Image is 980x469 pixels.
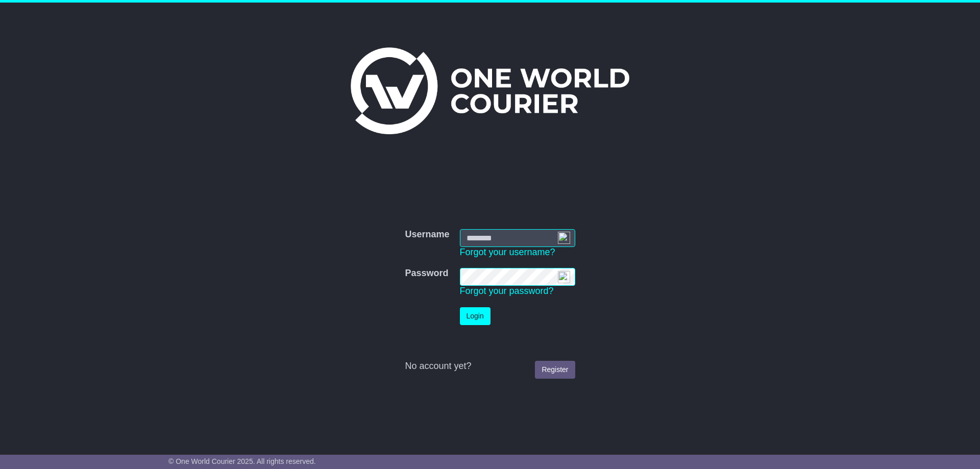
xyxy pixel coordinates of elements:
label: Password [405,268,448,279]
label: Username [405,229,449,240]
div: No account yet? [405,361,575,372]
a: Register [535,361,575,379]
span: © One World Courier 2025. All rights reserved. [168,457,316,465]
button: Login [460,307,491,325]
a: Forgot your username? [460,247,555,257]
img: npw-badge-icon-locked.svg [558,271,570,283]
img: npw-badge-icon-locked.svg [558,232,570,244]
a: Forgot your password? [460,286,554,296]
img: One World [351,47,629,134]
